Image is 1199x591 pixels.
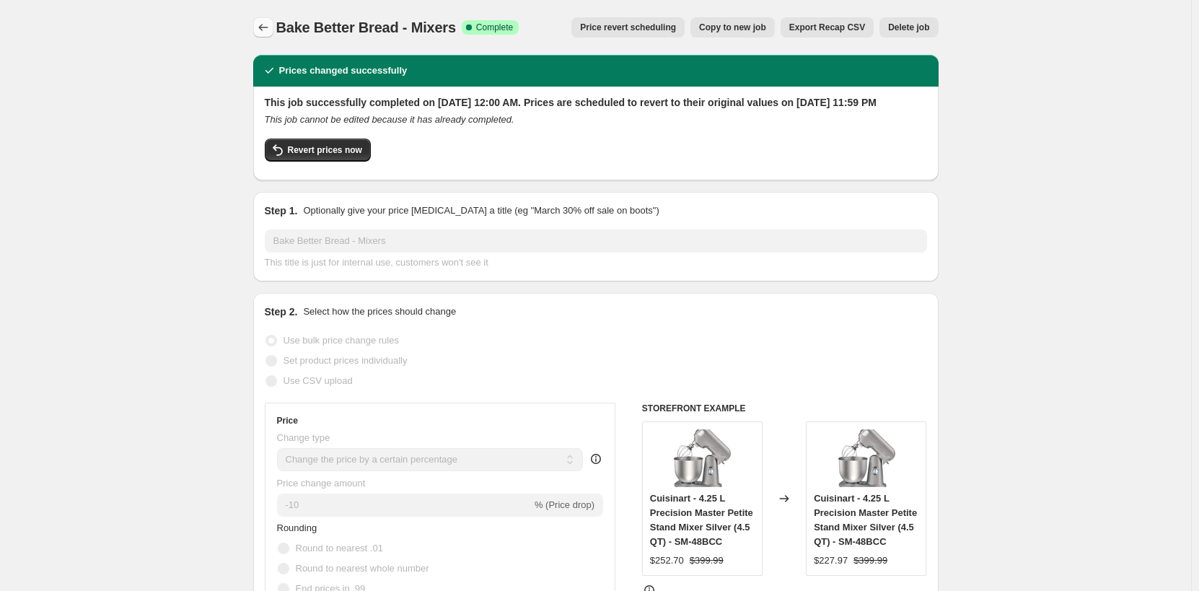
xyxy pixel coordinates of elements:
img: Cuisinart-4_25-L-Precision-Master-Petite-Stand-Mixer-Silver-4_5-QT-SM-48BCC_80x.jpg [838,429,895,487]
button: Delete job [879,17,938,38]
input: -15 [277,494,532,517]
button: Price revert scheduling [571,17,685,38]
span: Revert prices now [288,144,362,156]
span: Use bulk price change rules [284,335,399,346]
span: Set product prices individually [284,355,408,366]
span: This title is just for internal use, customers won't see it [265,257,488,268]
span: Cuisinart - 4.25 L Precision Master Petite Stand Mixer Silver (4.5 QT) - SM-48BCC [814,493,917,547]
span: Round to nearest .01 [296,543,383,553]
h3: Price [277,415,298,426]
span: % (Price drop) [535,499,594,510]
strike: $399.99 [690,553,724,568]
span: Complete [476,22,513,33]
i: This job cannot be edited because it has already completed. [265,114,514,125]
button: Copy to new job [690,17,775,38]
h2: This job successfully completed on [DATE] 12:00 AM. Prices are scheduled to revert to their origi... [265,95,927,110]
span: Price revert scheduling [580,22,676,33]
button: Price change jobs [253,17,273,38]
span: Cuisinart - 4.25 L Precision Master Petite Stand Mixer Silver (4.5 QT) - SM-48BCC [650,493,753,547]
h2: Step 1. [265,203,298,218]
h6: STOREFRONT EXAMPLE [642,403,927,414]
h2: Step 2. [265,305,298,319]
button: Export Recap CSV [781,17,874,38]
div: $227.97 [814,553,848,568]
p: Optionally give your price [MEDICAL_DATA] a title (eg "March 30% off sale on boots") [303,203,659,218]
span: Export Recap CSV [789,22,865,33]
img: Cuisinart-4_25-L-Precision-Master-Petite-Stand-Mixer-Silver-4_5-QT-SM-48BCC_80x.jpg [673,429,731,487]
span: Change type [277,432,330,443]
span: Round to nearest whole number [296,563,429,574]
span: Bake Better Bread - Mixers [276,19,456,35]
h2: Prices changed successfully [279,64,408,78]
strike: $399.99 [853,553,887,568]
span: Copy to new job [699,22,766,33]
p: Select how the prices should change [303,305,456,319]
div: $252.70 [650,553,684,568]
span: Use CSV upload [284,375,353,386]
input: 30% off holiday sale [265,229,927,253]
span: Price change amount [277,478,366,489]
span: Delete job [888,22,929,33]
button: Revert prices now [265,139,371,162]
span: Rounding [277,522,317,533]
div: help [589,452,603,466]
